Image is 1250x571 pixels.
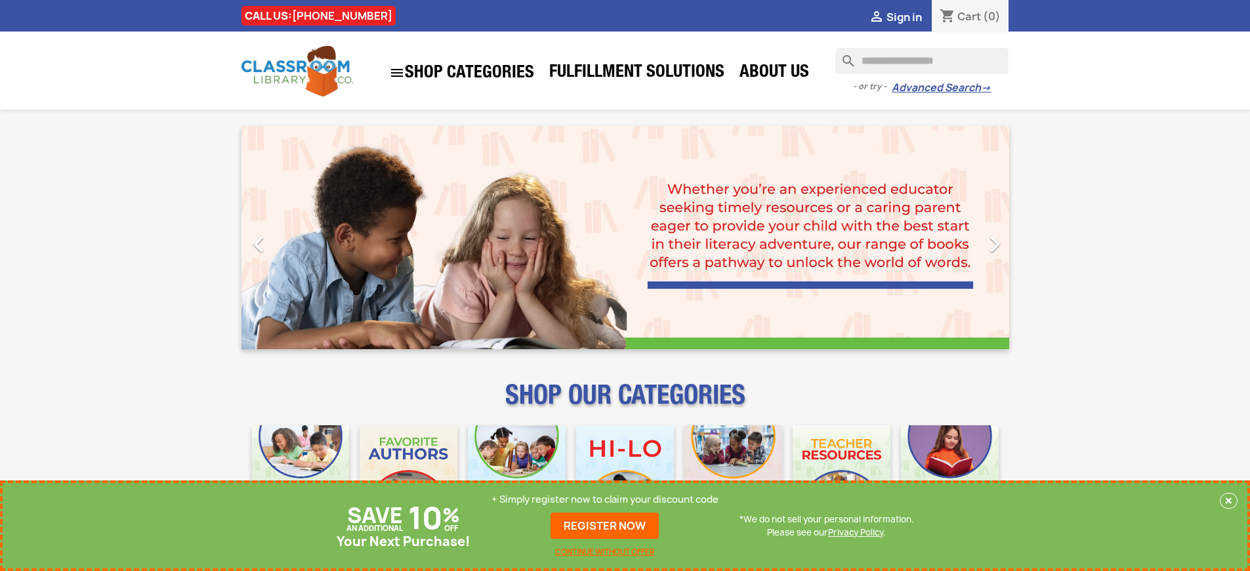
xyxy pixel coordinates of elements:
span: - or try - [853,80,892,93]
p: SHOP OUR CATEGORIES [241,391,1009,415]
i:  [389,65,405,81]
a: Next [894,126,1009,349]
i:  [242,228,275,261]
img: CLC_Fiction_Nonfiction_Mobile.jpg [684,425,782,523]
img: Classroom Library Company [241,46,353,96]
img: CLC_Teacher_Resources_Mobile.jpg [793,425,890,523]
img: CLC_Dyslexia_Mobile.jpg [901,425,999,523]
input: Search [835,48,1009,74]
a: Previous [241,126,357,349]
a: Advanced Search→ [892,81,991,95]
i: search [835,48,851,64]
a: SHOP CATEGORIES [383,58,541,87]
a: [PHONE_NUMBER] [292,9,392,23]
img: CLC_HiLo_Mobile.jpg [576,425,674,523]
span: (0) [983,9,1001,24]
span: Cart [957,9,981,24]
span: Sign in [886,10,922,24]
i: shopping_cart [940,9,955,25]
div: CALL US: [241,6,396,26]
ul: Carousel container [241,126,1009,349]
i:  [978,228,1011,261]
img: CLC_Bulk_Mobile.jpg [252,425,350,523]
img: CLC_Phonics_And_Decodables_Mobile.jpg [468,425,566,523]
a: About Us [733,60,816,87]
i:  [869,10,885,26]
img: CLC_Favorite_Authors_Mobile.jpg [360,425,457,523]
span: → [981,81,991,95]
a: Fulfillment Solutions [543,60,731,87]
a:  Sign in [869,10,922,24]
